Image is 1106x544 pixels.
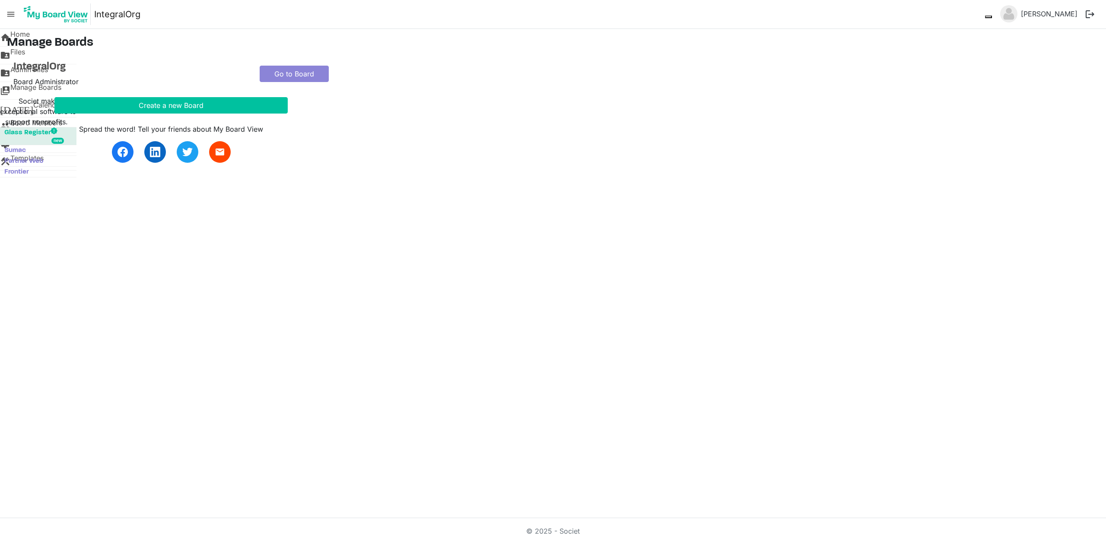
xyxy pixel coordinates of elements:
a: IntegralOrg [13,61,247,73]
span: Files [10,47,25,64]
img: My Board View Logo [21,3,91,25]
img: linkedin.svg [150,147,160,157]
h3: Manage Boards [7,36,1099,51]
img: twitter.svg [182,147,193,157]
span: menu [3,6,19,22]
a: My Board View Logo [21,3,94,25]
a: Go to Board [260,66,329,82]
div: Spread the word! Tell your friends about My Board View [54,124,288,134]
button: logout [1081,5,1099,23]
span: Home [10,29,30,46]
img: no-profile-picture.svg [1000,5,1017,22]
a: IntegralOrg [94,6,140,23]
a: email [209,141,231,163]
button: Create a new Board [54,97,288,114]
img: facebook.svg [118,147,128,157]
a: [PERSON_NAME] [1017,5,1081,22]
a: © 2025 - Societ [526,527,580,535]
span: Board Administrator [13,77,79,86]
span: email [215,147,225,157]
span: Manage Boards [10,82,61,99]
